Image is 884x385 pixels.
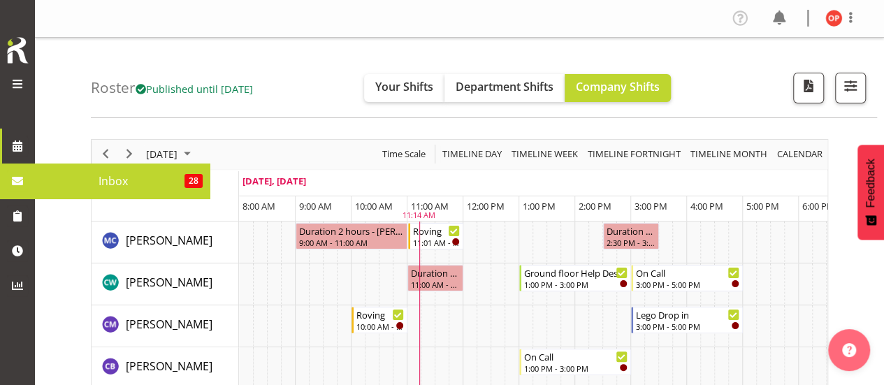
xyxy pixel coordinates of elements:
[296,223,407,249] div: Aurora Catu"s event - Duration 2 hours - Aurora Catu Begin From Wednesday, October 8, 2025 at 9:0...
[242,200,275,212] span: 8:00 AM
[126,275,212,290] span: [PERSON_NAME]
[603,223,659,249] div: Aurora Catu"s event - Duration 1 hours - Aurora Catu Begin From Wednesday, October 8, 2025 at 2:3...
[352,307,407,333] div: Chamique Mamolo"s event - Roving Begin From Wednesday, October 8, 2025 at 10:00:00 AM GMT+13:00 E...
[746,200,779,212] span: 5:00 PM
[509,145,581,163] button: Timeline Week
[636,266,739,279] div: On Call
[117,140,141,169] div: next period
[381,145,427,163] span: Time Scale
[576,79,660,94] span: Company Shifts
[467,200,505,212] span: 12:00 PM
[413,237,460,248] div: 11:01 AM - 12:00 PM
[510,145,579,163] span: Timeline Week
[120,145,139,163] button: Next
[91,80,253,96] h4: Roster
[607,224,655,238] div: Duration 1 hours - [PERSON_NAME]
[444,74,565,102] button: Department Shifts
[411,266,460,279] div: Duration 1 hours - [PERSON_NAME]
[586,145,682,163] span: Timeline Fortnight
[524,266,628,279] div: Ground floor Help Desk
[688,145,770,163] button: Timeline Month
[636,321,739,332] div: 3:00 PM - 5:00 PM
[635,200,667,212] span: 3:00 PM
[586,145,683,163] button: Fortnight
[407,265,463,291] div: Catherine Wilson"s event - Duration 1 hours - Catherine Wilson Begin From Wednesday, October 8, 2...
[126,232,212,249] a: [PERSON_NAME]
[690,200,723,212] span: 4:00 PM
[636,279,739,290] div: 3:00 PM - 5:00 PM
[92,221,239,263] td: Aurora Catu resource
[776,145,824,163] span: calendar
[524,279,628,290] div: 1:00 PM - 3:00 PM
[145,145,179,163] span: [DATE]
[375,79,433,94] span: Your Shifts
[242,175,306,187] span: [DATE], [DATE]
[793,73,824,103] button: Download a PDF of the roster for the current day
[403,210,435,221] div: 11:14 AM
[126,358,212,374] span: [PERSON_NAME]
[631,265,743,291] div: Catherine Wilson"s event - On Call Begin From Wednesday, October 8, 2025 at 3:00:00 PM GMT+13:00 ...
[299,237,404,248] div: 9:00 AM - 11:00 AM
[440,145,505,163] button: Timeline Day
[565,74,671,102] button: Company Shifts
[299,200,332,212] span: 9:00 AM
[92,263,239,305] td: Catherine Wilson resource
[842,343,856,357] img: help-xxl-2.png
[524,349,628,363] div: On Call
[411,279,460,290] div: 11:00 AM - 12:00 PM
[864,159,877,208] span: Feedback
[857,145,884,240] button: Feedback - Show survey
[408,223,463,249] div: Aurora Catu"s event - Roving Begin From Wednesday, October 8, 2025 at 11:01:00 AM GMT+13:00 Ends ...
[126,316,212,333] a: [PERSON_NAME]
[524,363,628,374] div: 1:00 PM - 3:00 PM
[355,200,393,212] span: 10:00 AM
[126,317,212,332] span: [PERSON_NAME]
[411,200,449,212] span: 11:00 AM
[126,274,212,291] a: [PERSON_NAME]
[441,145,503,163] span: Timeline Day
[3,35,31,66] img: Rosterit icon logo
[636,307,739,321] div: Lego Drop in
[35,164,210,198] a: Inbox
[96,145,115,163] button: Previous
[519,265,631,291] div: Catherine Wilson"s event - Ground floor Help Desk Begin From Wednesday, October 8, 2025 at 1:00:0...
[126,233,212,248] span: [PERSON_NAME]
[802,200,835,212] span: 6:00 PM
[689,145,769,163] span: Timeline Month
[775,145,825,163] button: Month
[42,170,184,191] span: Inbox
[519,349,631,375] div: Chris Broad"s event - On Call Begin From Wednesday, October 8, 2025 at 1:00:00 PM GMT+13:00 Ends ...
[299,224,404,238] div: Duration 2 hours - [PERSON_NAME]
[356,321,404,332] div: 10:00 AM - 11:00 AM
[523,200,556,212] span: 1:00 PM
[835,73,866,103] button: Filter Shifts
[136,82,253,96] span: Published until [DATE]
[141,140,199,169] div: October 8, 2025
[364,74,444,102] button: Your Shifts
[456,79,553,94] span: Department Shifts
[144,145,197,163] button: October 2025
[579,200,611,212] span: 2:00 PM
[607,237,655,248] div: 2:30 PM - 3:30 PM
[413,224,460,238] div: Roving
[126,358,212,375] a: [PERSON_NAME]
[92,305,239,347] td: Chamique Mamolo resource
[380,145,428,163] button: Time Scale
[94,140,117,169] div: previous period
[631,307,743,333] div: Chamique Mamolo"s event - Lego Drop in Begin From Wednesday, October 8, 2025 at 3:00:00 PM GMT+13...
[825,10,842,27] img: oshadha-perera11685.jpg
[356,307,404,321] div: Roving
